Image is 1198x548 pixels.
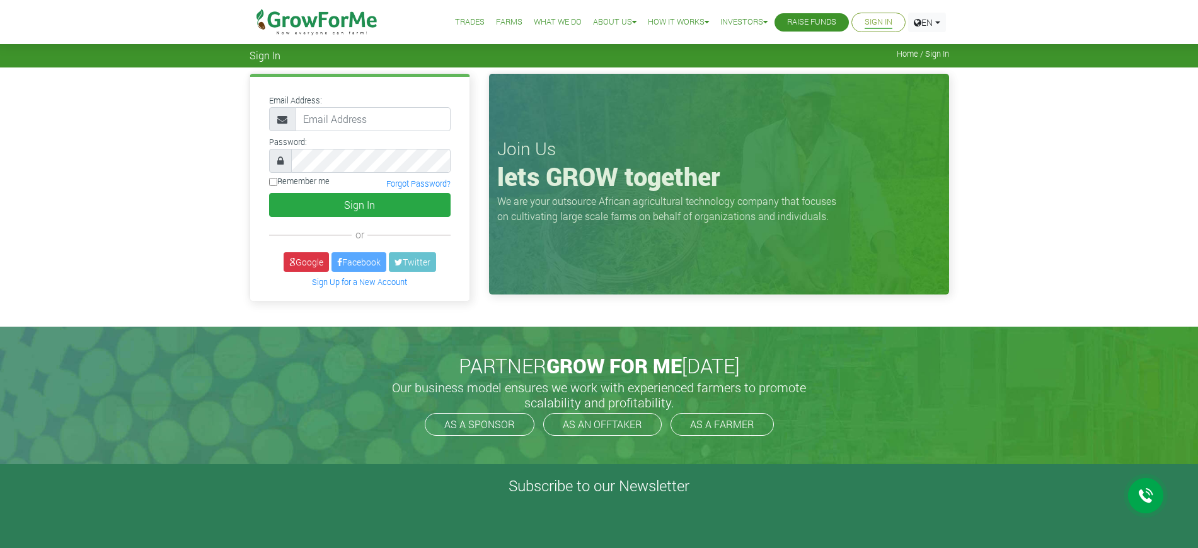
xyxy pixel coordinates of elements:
[386,178,451,189] a: Forgot Password?
[593,16,636,29] a: About Us
[648,16,709,29] a: How it Works
[865,16,892,29] a: Sign In
[269,193,451,217] button: Sign In
[497,161,941,192] h1: lets GROW together
[269,227,451,242] div: or
[496,16,522,29] a: Farms
[255,354,944,378] h2: PARTNER [DATE]
[908,13,946,32] a: EN
[497,138,941,160] h3: Join Us
[720,16,768,29] a: Investors
[546,352,682,379] span: GROW FOR ME
[455,16,485,29] a: Trades
[295,107,451,131] input: Email Address
[269,136,307,148] label: Password:
[425,413,534,436] a: AS A SPONSOR
[312,277,407,287] a: Sign Up for a New Account
[269,178,277,186] input: Remember me
[269,95,322,107] label: Email Address:
[671,413,774,436] a: AS A FARMER
[497,194,844,224] p: We are your outsource African agricultural technology company that focuses on cultivating large s...
[379,380,820,410] h5: Our business model ensures we work with experienced farmers to promote scalability and profitabil...
[269,175,330,187] label: Remember me
[534,16,582,29] a: What We Do
[16,477,1182,495] h4: Subscribe to our Newsletter
[250,49,280,61] span: Sign In
[897,49,949,59] span: Home / Sign In
[543,413,662,436] a: AS AN OFFTAKER
[787,16,836,29] a: Raise Funds
[284,252,329,272] a: Google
